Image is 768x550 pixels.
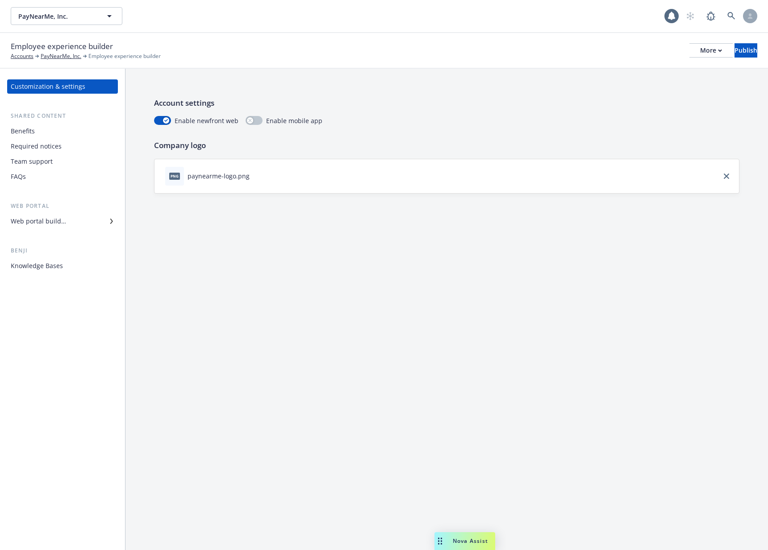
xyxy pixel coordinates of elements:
div: Shared content [7,112,118,120]
a: Web portal builder [7,214,118,228]
button: Publish [735,43,757,58]
div: Web portal [7,202,118,211]
span: png [169,173,180,179]
span: Employee experience builder [88,52,161,60]
button: Nova Assist [434,532,495,550]
div: Benefits [11,124,35,138]
button: PayNearMe, Inc. [11,7,122,25]
a: Search [722,7,740,25]
p: Account settings [154,97,739,109]
span: Employee experience builder [11,41,113,52]
a: Required notices [7,139,118,153]
a: close [721,171,732,182]
button: download file [253,171,260,181]
a: PayNearMe, Inc. [41,52,81,60]
a: Start snowing [681,7,699,25]
a: Benefits [7,124,118,138]
a: Customization & settings [7,79,118,94]
a: FAQs [7,170,118,184]
a: Report a Bug [702,7,720,25]
div: Knowledge Bases [11,259,63,273]
div: Customization & settings [11,79,85,94]
div: Required notices [11,139,62,153]
p: Company logo [154,140,739,151]
div: Drag to move [434,532,446,550]
span: Enable mobile app [266,116,322,125]
div: Benji [7,246,118,255]
a: Team support [7,154,118,169]
div: FAQs [11,170,26,184]
button: More [689,43,733,58]
a: Accounts [11,52,33,60]
div: More [700,44,722,57]
span: PayNearMe, Inc. [18,12,96,21]
div: paynearme-logo.png [188,171,250,181]
div: Web portal builder [11,214,66,228]
a: Knowledge Bases [7,259,118,273]
div: Publish [735,44,757,57]
span: Enable newfront web [175,116,238,125]
span: Nova Assist [453,537,488,545]
div: Team support [11,154,53,169]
